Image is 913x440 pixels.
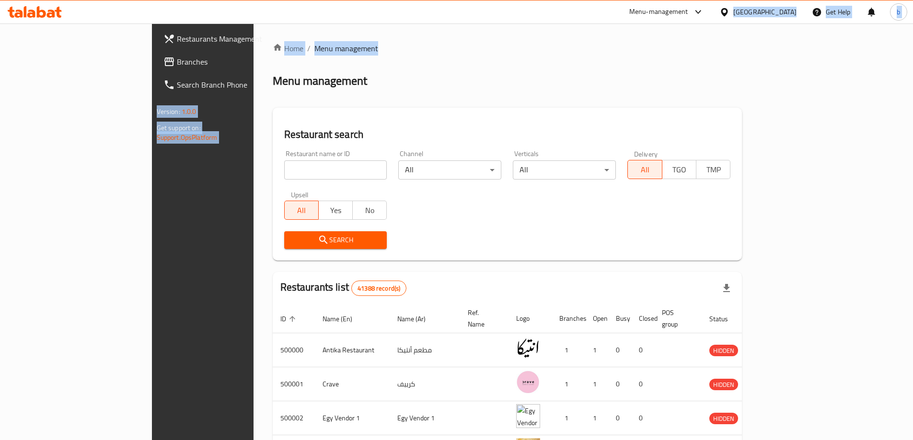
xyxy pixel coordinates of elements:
th: Closed [631,304,654,333]
span: Get support on: [157,122,201,134]
span: All [632,163,658,177]
td: 1 [552,333,585,367]
span: Search [292,234,380,246]
h2: Menu management [273,73,367,89]
td: Antika Restaurant [315,333,390,367]
td: 0 [608,367,631,401]
div: Total records count [351,281,406,296]
div: HIDDEN [709,379,738,390]
span: 1.0.0 [182,105,196,118]
th: Branches [552,304,585,333]
div: Export file [715,277,738,300]
span: Name (Ar) [397,313,438,325]
nav: breadcrumb [273,43,742,54]
span: Yes [323,203,349,217]
span: 41388 record(s) [352,284,406,293]
a: Branches [156,50,304,73]
button: All [627,160,662,179]
img: Egy Vendor 1 [516,404,540,428]
td: 1 [585,401,608,435]
th: Busy [608,304,631,333]
input: Search for restaurant name or ID.. [284,160,387,180]
td: مطعم أنتيكا [390,333,460,367]
div: All [398,160,501,180]
td: 0 [631,367,654,401]
span: HIDDEN [709,345,738,356]
span: All [289,203,315,217]
div: All [513,160,616,180]
td: 0 [631,333,654,367]
div: Menu-management [629,6,688,18]
button: Search [284,231,387,249]
div: HIDDEN [709,413,738,424]
td: Egy Vendor 1 [315,401,390,435]
td: كرييف [390,367,460,401]
a: Search Branch Phone [156,73,304,96]
span: POS group [662,307,690,330]
span: Menu management [314,43,378,54]
span: No [357,203,383,217]
td: 0 [608,401,631,435]
span: HIDDEN [709,413,738,424]
span: Search Branch Phone [177,79,297,90]
button: All [284,201,319,220]
span: TMP [700,163,727,177]
th: Logo [509,304,552,333]
span: ID [280,313,299,325]
td: 1 [552,367,585,401]
label: Delivery [634,150,658,157]
a: Support.OpsPlatform [157,131,218,144]
th: Open [585,304,608,333]
td: Egy Vendor 1 [390,401,460,435]
a: Restaurants Management [156,27,304,50]
button: TMP [696,160,730,179]
td: Crave [315,367,390,401]
span: Restaurants Management [177,33,297,45]
td: 0 [631,401,654,435]
span: Ref. Name [468,307,497,330]
label: Upsell [291,191,309,198]
td: 1 [585,333,608,367]
span: TGO [666,163,693,177]
span: Name (En) [323,313,365,325]
img: Antika Restaurant [516,336,540,360]
div: HIDDEN [709,345,738,356]
span: b [897,7,900,17]
td: 1 [552,401,585,435]
td: 1 [585,367,608,401]
li: / [307,43,311,54]
span: Branches [177,56,297,68]
div: [GEOGRAPHIC_DATA] [733,7,797,17]
span: Version: [157,105,180,118]
button: No [352,201,387,220]
img: Crave [516,370,540,394]
td: 0 [608,333,631,367]
button: Yes [318,201,353,220]
span: HIDDEN [709,379,738,390]
h2: Restaurants list [280,280,407,296]
h2: Restaurant search [284,127,731,142]
button: TGO [662,160,696,179]
span: Status [709,313,740,325]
